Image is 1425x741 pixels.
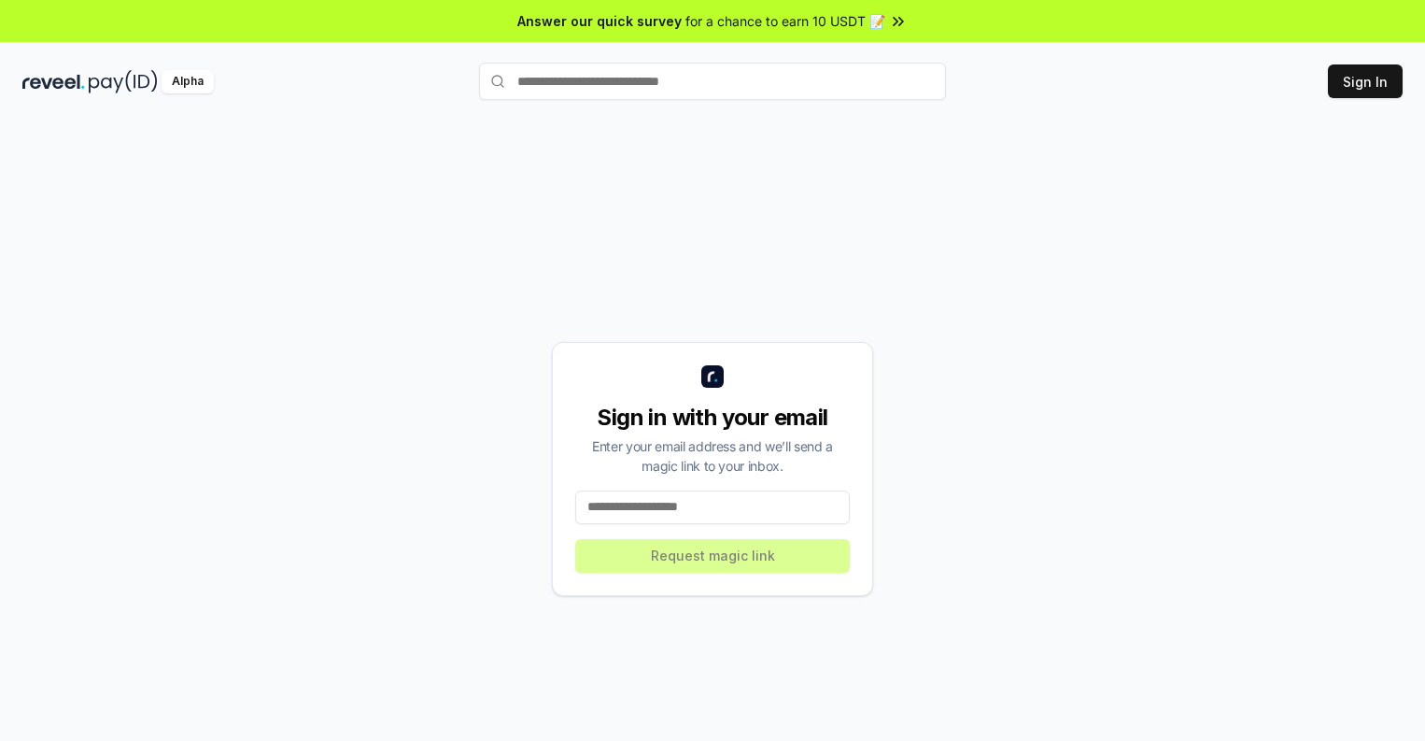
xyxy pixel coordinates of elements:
[162,70,214,93] div: Alpha
[685,11,885,31] span: for a chance to earn 10 USDT 📝
[701,365,724,388] img: logo_small
[575,436,850,476] div: Enter your email address and we’ll send a magic link to your inbox.
[1328,64,1403,98] button: Sign In
[575,403,850,433] div: Sign in with your email
[89,70,158,93] img: pay_id
[22,70,85,93] img: reveel_dark
[517,11,682,31] span: Answer our quick survey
